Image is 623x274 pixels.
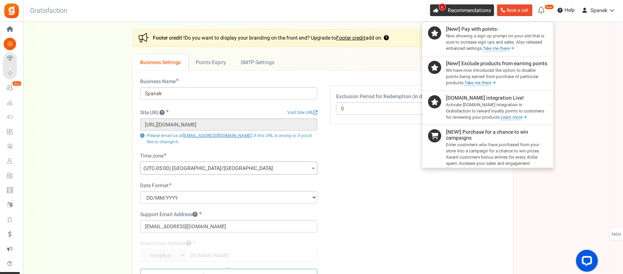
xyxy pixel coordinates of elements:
[446,129,548,141] h4: [NEW!] Purchase for a chance to win campaigns
[446,142,540,173] small: Enter customers who have purchased from your store into a campaign for a chance to win prizes. Aw...
[73,42,79,48] img: tab_keywords_by_traffic_grey.svg
[336,34,365,42] a: Footer credit
[19,19,80,25] div: Domain: [DOMAIN_NAME]
[545,4,554,10] em: New
[153,34,185,42] strong: Footer credit !
[555,4,578,16] a: Help
[446,26,548,32] h4: [New!] Pay with points:
[140,162,317,175] span: (UTC-05:00) America/Chicago
[140,87,318,100] input: Your business name
[465,81,497,86] a: Take me there
[81,43,123,48] div: Keywords by Traffic
[430,4,494,16] a: 6 Recommendations
[183,132,252,139] a: [EMAIL_ADDRESS][DOMAIN_NAME]
[3,82,20,94] a: New
[501,115,528,120] a: Learn more
[439,3,446,11] span: 6
[446,67,539,86] small: We have now introduced the option to disable points being earned from purchase of particular prod...
[140,133,318,145] p: Please email us at , if this URL is wrong or if you'd like to change it.
[20,42,26,48] img: tab_domain_overview_orange.svg
[612,227,622,241] span: FAQs
[336,93,442,100] label: Exclusion Period for Redemption (in days)
[12,81,22,86] em: New
[483,46,515,51] a: Take me there
[140,152,166,160] label: Time zone
[234,54,299,71] a: SMTP Settings
[140,182,172,189] label: Date Format
[140,211,202,218] label: Support Email Address
[140,162,318,175] span: (UTC-05:00) America/Chicago
[563,7,575,14] span: Help
[446,167,478,172] a: Take me there
[3,3,20,19] img: Gratisfaction
[448,7,491,14] span: Recommendations
[591,7,608,14] span: Spanek
[12,19,18,25] img: website_grey.svg
[140,78,179,85] label: Business Name
[497,4,533,16] a: Book a call
[446,95,548,101] h4: [DOMAIN_NAME] integration Live!
[140,220,318,233] input: support@yourdomain.com
[446,102,545,121] small: Activate [DOMAIN_NAME] integration in Gratisfaction to reward loyalty points to customers for rev...
[133,54,188,71] a: Business Settings
[140,109,169,116] label: Site URL
[446,61,548,66] h4: [New!] Exclude products from earning points
[188,54,233,71] a: Points Expiry
[133,29,513,47] div: Do you want to display your branding on the front end? Upgrade to add on.
[140,118,318,131] input: http://www.example.com
[287,110,318,116] a: Visit Site URL
[28,43,65,48] div: Domain Overview
[22,4,75,18] h3: Gratisfaction
[20,12,36,18] div: v 4.0.25
[446,33,545,52] small: Now showing a sign up prompt on your site that is sure to increase sign ups and sales. Also relea...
